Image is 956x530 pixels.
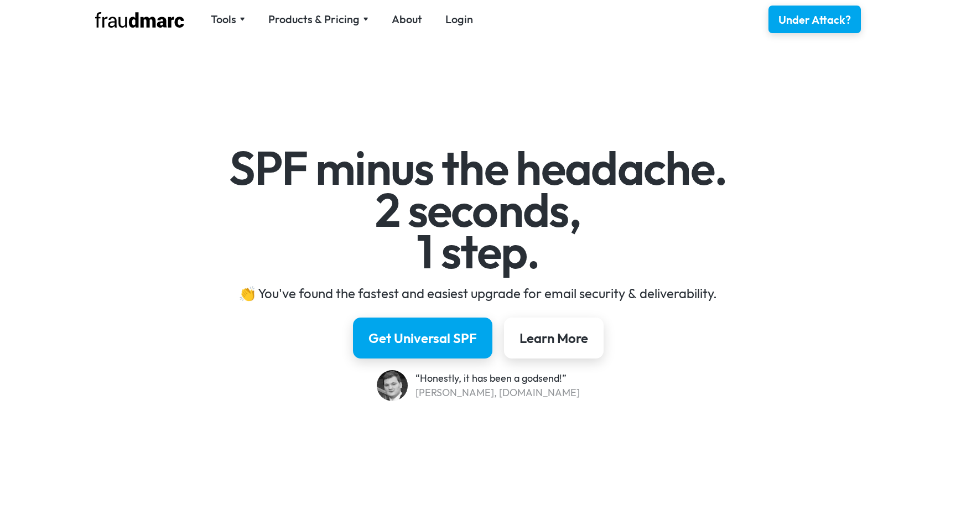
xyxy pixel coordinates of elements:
[211,12,236,27] div: Tools
[211,12,245,27] div: Tools
[268,12,368,27] div: Products & Pricing
[768,6,861,33] a: Under Attack?
[157,147,799,273] h1: SPF minus the headache. 2 seconds, 1 step.
[368,329,477,347] div: Get Universal SPF
[778,12,851,28] div: Under Attack?
[504,318,604,358] a: Learn More
[353,318,492,358] a: Get Universal SPF
[415,386,580,400] div: [PERSON_NAME], [DOMAIN_NAME]
[157,284,799,302] div: 👏 You've found the fastest and easiest upgrade for email security & deliverability.
[392,12,422,27] a: About
[415,371,580,386] div: “Honestly, it has been a godsend!”
[445,12,473,27] a: Login
[519,329,588,347] div: Learn More
[268,12,360,27] div: Products & Pricing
